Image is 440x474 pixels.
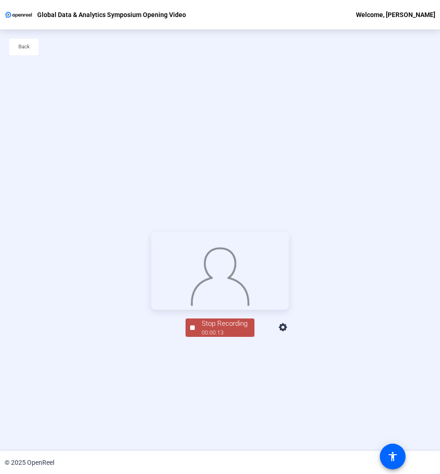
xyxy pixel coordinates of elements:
button: Stop Recording00:00:13 [186,318,254,337]
button: Back [9,39,39,55]
span: Back [18,40,30,54]
p: Global Data & Analytics Symposium Opening Video [37,9,186,20]
mat-icon: accessibility [387,451,398,462]
div: 00:00:13 [202,329,248,337]
div: Welcome, [PERSON_NAME] [356,9,435,20]
div: Stop Recording [202,318,248,329]
div: © 2025 OpenReel [5,458,54,468]
img: overlay [190,243,250,306]
img: OpenReel logo [5,10,33,19]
